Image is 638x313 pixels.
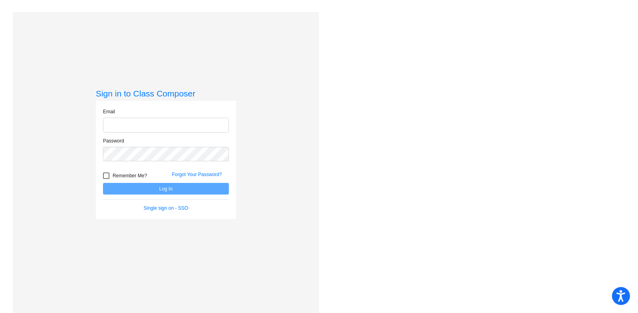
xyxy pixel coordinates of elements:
h3: Sign in to Class Composer [96,88,236,98]
a: Single sign on - SSO [143,205,188,211]
label: Password [103,137,124,144]
a: Forgot Your Password? [172,172,222,177]
span: Remember Me? [113,171,147,181]
label: Email [103,108,115,115]
button: Log In [103,183,229,195]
